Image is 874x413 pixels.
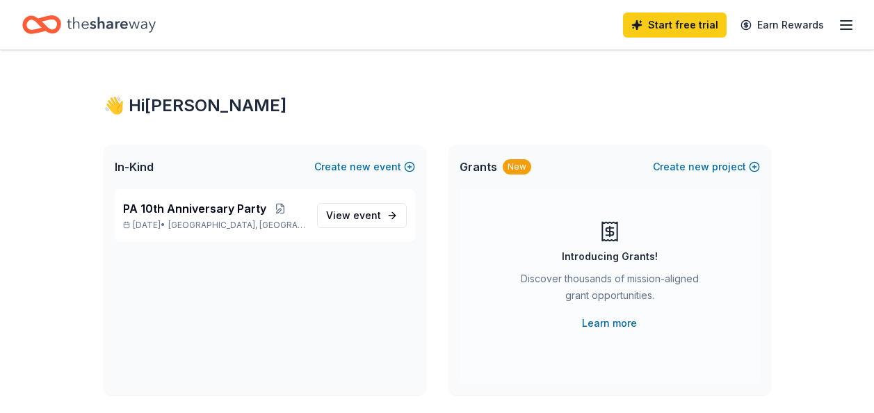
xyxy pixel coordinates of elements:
button: Createnewevent [314,159,415,175]
div: 👋 Hi [PERSON_NAME] [104,95,771,117]
a: Learn more [582,315,637,332]
span: View [326,207,381,224]
div: Introducing Grants! [562,248,658,265]
span: Grants [460,159,497,175]
span: new [350,159,371,175]
span: In-Kind [115,159,154,175]
a: Earn Rewards [732,13,832,38]
div: Discover thousands of mission-aligned grant opportunities. [515,270,704,309]
a: Home [22,8,156,41]
div: New [503,159,531,175]
span: PA 10th Anniversary Party [123,200,266,217]
span: event [353,209,381,221]
span: [GEOGRAPHIC_DATA], [GEOGRAPHIC_DATA] [168,220,305,231]
a: Start free trial [623,13,727,38]
a: View event [317,203,407,228]
span: new [688,159,709,175]
p: [DATE] • [123,220,306,231]
button: Createnewproject [653,159,760,175]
